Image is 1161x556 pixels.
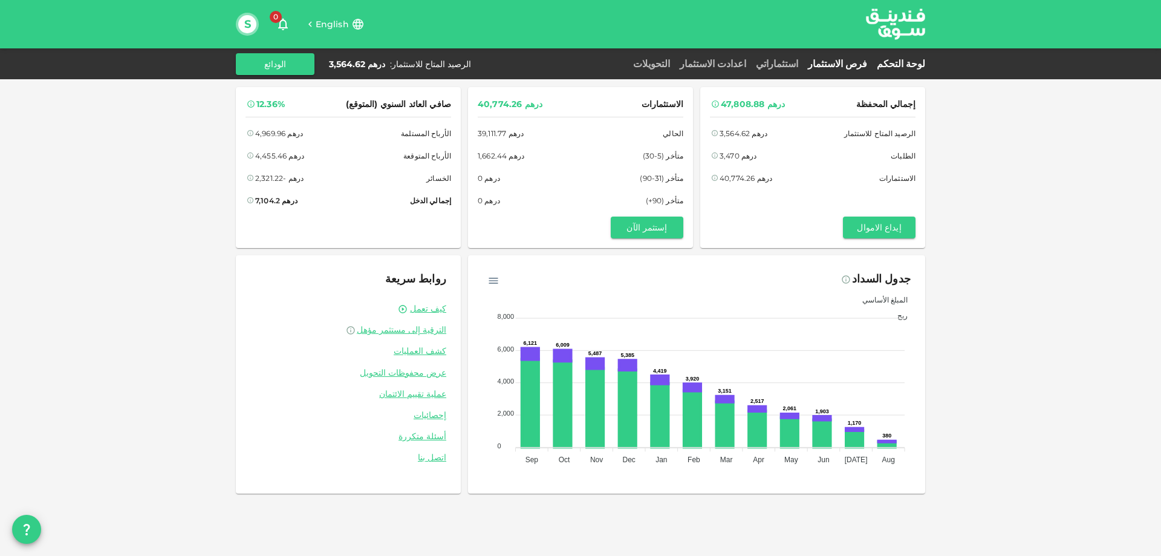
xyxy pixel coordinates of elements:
span: المبلغ الأساسي [853,295,908,304]
a: اعدادت الاستثمار [675,58,751,70]
tspan: May [784,456,798,464]
tspan: Nov [590,456,603,464]
tspan: 2,000 [498,410,515,417]
tspan: Oct [559,456,570,464]
button: إستثمر الآن [611,217,683,238]
span: 0 [270,11,282,23]
a: إحصائيات [250,410,446,421]
a: اتصل بنا [250,452,446,463]
a: logo [866,1,925,47]
span: English [316,19,349,30]
div: درهم 3,564.62 [720,127,767,140]
tspan: 6,000 [498,345,515,353]
a: عملية تقييم الائتمان [250,388,446,400]
a: عرض محفوظات التحويل [250,367,446,379]
div: درهم 3,470 [720,149,757,162]
a: كيف تعمل [410,303,446,315]
button: question [12,515,41,544]
tspan: 8,000 [498,313,515,320]
div: درهم 7,104.2 [255,194,298,207]
span: الخسائر [426,172,451,185]
div: درهم 47,808.88 [721,97,785,112]
a: لوحة التحكم [872,58,925,70]
div: درهم 4,455.46 [255,149,304,162]
div: درهم 40,774.26 [478,97,542,112]
button: 0 [271,12,295,36]
button: الودائع [236,53,314,75]
span: إجمالي المحفظة [856,97,915,112]
div: درهم -2,321.22 [255,172,304,185]
span: الاستثمارات [879,172,915,185]
span: الحالي [663,127,683,140]
div: 12.36% [256,97,285,112]
div: درهم 4,969.96 [255,127,303,140]
span: متأخر (90+) [646,194,683,207]
span: الاستثمارات [642,97,683,112]
tspan: 4,000 [498,378,515,385]
div: درهم 0 [478,172,500,185]
span: الترقية إلى مستثمر مؤهل [357,324,446,335]
span: صافي العائد السنوي (المتوقع) [346,97,451,112]
div: درهم 39,111.77 [478,127,524,140]
button: S [238,15,256,33]
div: درهم 40,774.26 [720,172,772,185]
tspan: Mar [720,456,733,464]
a: أسئلة متكررة [250,431,446,442]
span: الطلبات [891,149,915,162]
tspan: Apr [753,456,764,464]
div: جدول السداد [852,270,911,289]
span: الرصيد المتاح للاستثمار [844,127,915,140]
img: logo [850,1,941,47]
button: إيداع الاموال [843,217,915,238]
a: الترقية إلى مستثمر مؤهل [250,324,446,336]
tspan: Jan [655,456,667,464]
tspan: [DATE] [845,456,868,464]
span: ربح [888,311,908,320]
a: التحويلات [628,58,675,70]
span: إجمالي الدخل [410,194,451,207]
tspan: Feb [688,456,700,464]
tspan: Jun [818,456,829,464]
a: كشف العمليات [250,345,446,357]
div: درهم 0 [478,194,500,207]
span: الأرباح المستلمة [401,127,451,140]
tspan: Sep [525,456,539,464]
span: روابط سريعة [385,272,446,286]
tspan: Dec [623,456,636,464]
div: الرصيد المتاح للاستثمار : [390,58,471,70]
a: استثماراتي [751,58,803,70]
tspan: 0 [498,442,501,450]
div: درهم 3,564.62 [329,58,385,70]
tspan: Aug [882,456,895,464]
span: متأخر (5-30) [643,149,683,162]
span: متأخر (31-90) [640,172,683,185]
a: فرص الاستثمار [803,58,872,70]
div: درهم 1,662.44 [478,149,524,162]
span: الأرباح المتوقعة [403,149,451,162]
